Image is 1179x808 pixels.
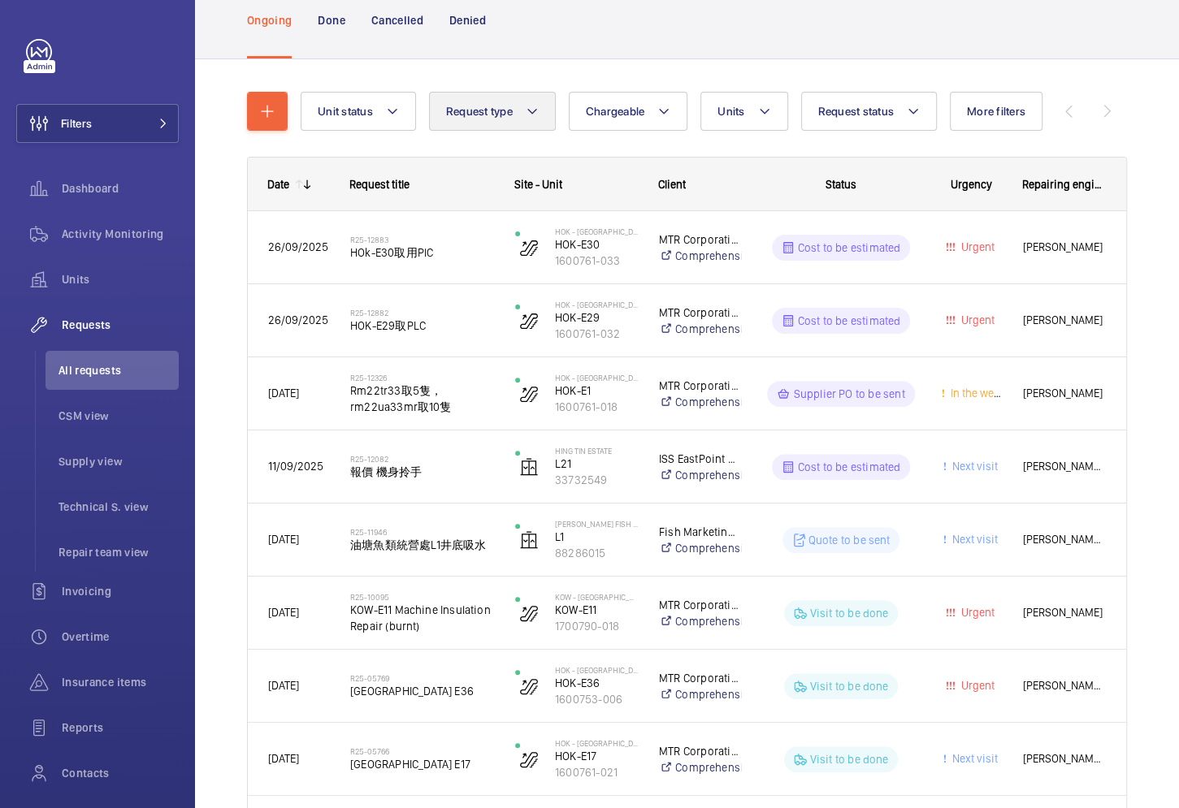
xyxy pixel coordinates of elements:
span: 報價 機身拎手 [350,464,494,480]
h2: R25-12883 [350,235,494,244]
img: elevator.svg [519,530,539,550]
span: Activity Monitoring [62,226,179,242]
p: Hing Tin Estate [555,446,638,456]
img: escalator.svg [519,750,539,769]
span: Request title [349,178,410,191]
p: MTR Corporation Limited [659,670,741,686]
p: HOK-E30 [555,236,638,253]
a: Comprehensive [659,613,741,629]
span: Rm22tr33取5隻，rm22ua33mr取10隻 [350,382,494,415]
span: Next visit [949,752,998,765]
span: Supply view [59,453,179,469]
p: Quote to be sent [808,532,891,548]
span: Next visit [949,460,998,473]
p: Ongoing [247,12,292,28]
span: Repair team view [59,544,179,560]
button: Unit status [301,92,416,131]
span: Repairing engineer [1022,178,1107,191]
p: HOK - [GEOGRAPHIC_DATA] [555,738,638,748]
img: escalator.svg [519,603,539,623]
span: Urgent [958,679,995,692]
p: HOK-E29 [555,309,638,326]
a: Comprehensive [659,394,741,410]
span: Request type [446,105,513,118]
span: Invoicing [62,583,179,599]
p: Visit to be done [810,678,889,694]
span: Overtime [62,629,179,645]
span: Status [826,178,856,191]
span: [PERSON_NAME] [PERSON_NAME] [1023,676,1106,695]
p: MTR Corporation Limited [659,597,741,613]
span: [DATE] [268,533,299,546]
p: MTR Corporation Limited [659,743,741,759]
button: Request type [429,92,556,131]
span: All requests [59,362,179,378]
span: Urgent [958,240,995,253]
p: Cost to be estimated [798,459,901,475]
p: HOK - [GEOGRAPHIC_DATA] [555,227,638,236]
p: MTR Corporation Limited [659,231,741,248]
span: [DATE] [268,752,299,765]
p: L1 [555,529,638,545]
span: [PERSON_NAME] [PERSON_NAME] [1023,750,1106,768]
a: Comprehensive [659,467,741,483]
p: Fish Marketing Organization [659,524,741,540]
p: Denied [449,12,486,28]
span: [PERSON_NAME] [PERSON_NAME] [1023,530,1106,549]
img: escalator.svg [519,311,539,331]
span: [DATE] [268,679,299,692]
div: Date [267,178,289,191]
p: Done [318,12,345,28]
p: 1600761-032 [555,326,638,342]
p: MTR Corporation Limited [659,305,741,321]
span: Client [658,178,686,191]
p: MTR Corporation Limited [659,378,741,394]
button: Chargeable [569,92,688,131]
span: [PERSON_NAME] Wing Ho [1023,457,1106,476]
span: [GEOGRAPHIC_DATA] E17 [350,756,494,772]
button: Units [700,92,787,131]
h2: R25-11946 [350,527,494,537]
h2: R25-05769 [350,673,494,683]
p: Cost to be estimated [798,240,901,256]
span: [PERSON_NAME] [1023,384,1106,403]
p: Visit to be done [810,751,889,767]
span: Dashboard [62,180,179,197]
span: In the week [947,387,1005,400]
p: 88286015 [555,545,638,561]
span: HOK-E29取PLC [350,318,494,334]
span: Urgency [951,178,992,191]
button: More filters [950,92,1042,131]
p: ISS EastPoint Property Management Limited [659,451,741,467]
span: Requests [62,317,179,333]
p: L21 [555,456,638,472]
span: 油塘魚類統營處L1井底吸水 [350,537,494,553]
span: [GEOGRAPHIC_DATA] E36 [350,683,494,699]
span: 26/09/2025 [268,240,328,253]
p: HOK-E17 [555,748,638,764]
h2: R25-05766 [350,746,494,756]
button: Filters [16,104,179,143]
p: Visit to be done [810,605,889,621]
img: escalator.svg [519,384,539,404]
span: 26/09/2025 [268,313,328,326]
h2: R25-12882 [350,308,494,318]
h2: R25-12326 [350,373,494,382]
a: Comprehensive [659,686,741,702]
a: Comprehensive [659,248,741,264]
span: KOW-E11 Machine Insulation Repair (burnt) [350,602,494,634]
span: Insurance items [62,674,179,690]
p: 1600753-006 [555,691,638,707]
span: 11/09/2025 [268,460,323,473]
span: Technical S. view [59,499,179,515]
img: escalator.svg [519,238,539,257]
span: Contacts [62,765,179,781]
p: 33732549 [555,472,638,488]
button: Request status [801,92,938,131]
span: Units [717,105,744,118]
span: [PERSON_NAME] [1023,311,1106,330]
span: Urgent [958,606,995,619]
span: [PERSON_NAME] [1023,238,1106,257]
span: Site - Unit [514,178,562,191]
span: Unit status [318,105,373,118]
